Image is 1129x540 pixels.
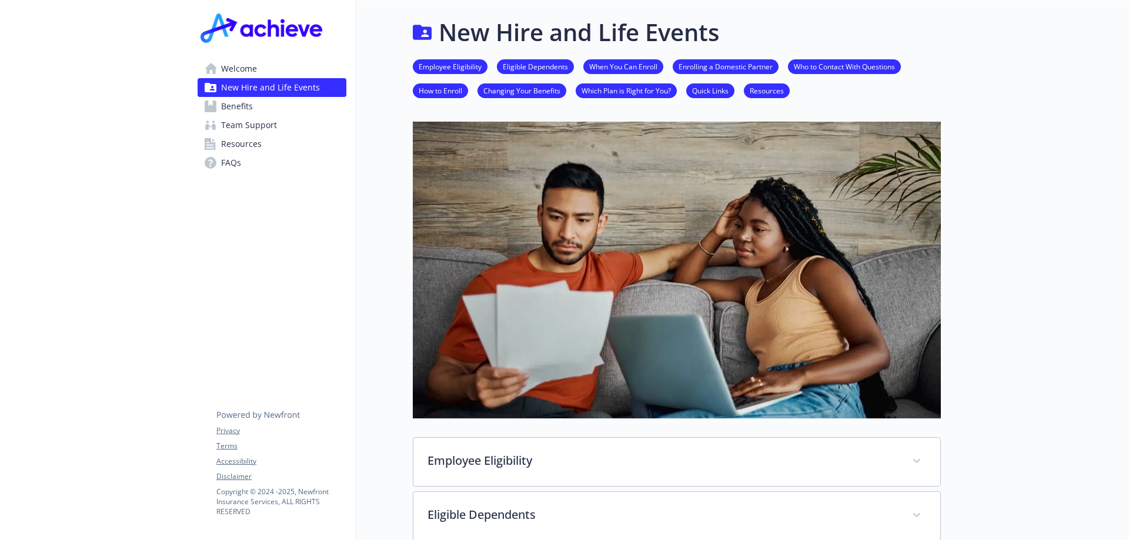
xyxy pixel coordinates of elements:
[221,97,253,116] span: Benefits
[497,61,574,72] a: Eligible Dependents
[198,78,346,97] a: New Hire and Life Events
[216,425,346,436] a: Privacy
[221,78,320,97] span: New Hire and Life Events
[427,452,898,469] p: Employee Eligibility
[221,116,277,135] span: Team Support
[477,85,566,96] a: Changing Your Benefits
[427,506,898,524] p: Eligible Dependents
[221,153,241,172] span: FAQs
[198,59,346,78] a: Welcome
[788,61,901,72] a: Who to Contact With Questions
[413,61,487,72] a: Employee Eligibility
[198,116,346,135] a: Team Support
[198,97,346,116] a: Benefits
[686,85,734,96] a: Quick Links
[413,492,940,540] div: Eligible Dependents
[413,122,941,418] img: new hire page banner
[221,59,257,78] span: Welcome
[673,61,779,72] a: Enrolling a Domestic Partner
[413,85,468,96] a: How to Enroll
[413,438,940,486] div: Employee Eligibility
[221,135,262,153] span: Resources
[744,85,790,96] a: Resources
[198,135,346,153] a: Resources
[576,85,677,96] a: Which Plan is Right for You?
[439,15,719,50] h1: New Hire and Life Events
[216,456,346,467] a: Accessibility
[216,487,346,516] p: Copyright © 2024 - 2025 , Newfront Insurance Services, ALL RIGHTS RESERVED
[216,441,346,451] a: Terms
[583,61,663,72] a: When You Can Enroll
[198,153,346,172] a: FAQs
[216,471,346,482] a: Disclaimer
